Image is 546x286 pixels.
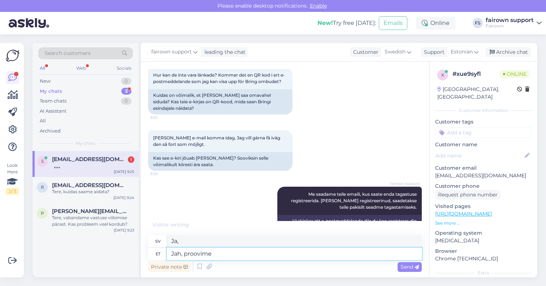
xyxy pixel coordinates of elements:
div: et [156,248,160,260]
span: s [41,159,44,164]
div: FS [473,18,483,28]
p: Customer email [435,164,532,172]
p: See more ... [435,220,532,226]
div: # xue9syfl [452,70,500,78]
div: [DATE] 9:25 [114,169,134,174]
img: Askly Logo [6,49,19,62]
div: Extra [435,270,532,276]
span: 9:25 [150,115,177,120]
span: 9:29 [150,171,177,177]
p: Customer name [435,141,532,148]
span: sebastian.ramirez78@gmail.com [52,156,127,162]
p: [EMAIL_ADDRESS][DOMAIN_NAME] [435,172,532,179]
p: Chrome [TECHNICAL_ID] [435,255,532,263]
div: [DATE] 9:23 [114,227,134,233]
b: New! [317,19,333,26]
div: Tere, vabandame vastuse viibimise pärast. Kas probleem veel kordub? [52,214,134,227]
div: Team chats [40,97,66,105]
div: All [40,117,46,125]
span: piotr.chodkiewciz@ispot.pl [52,208,127,214]
div: 1 [128,156,134,163]
div: 3 [121,88,131,95]
div: Fairown [486,23,534,29]
p: Visited pages [435,203,532,210]
div: sv [155,235,161,247]
span: Swedish [385,48,406,56]
div: Tere, kuidas saame aidata? [52,188,134,195]
div: Look Here [6,162,19,195]
button: Emails [379,16,407,30]
span: fairown support [151,48,192,56]
div: Kas see e-kiri jõuab [PERSON_NAME]? Sooviksin selle võimalikult kiiresti ära saata. [148,152,292,171]
div: Archive chat [485,47,531,57]
div: fairown support [486,17,534,23]
div: Request phone number [435,190,500,200]
span: . [189,221,190,228]
span: Enable [308,3,329,9]
span: fairown support [390,181,420,186]
span: Me saadame teile emaili, kus saate enda tagastuse registreerida. [PERSON_NAME] registreerinud, sa... [291,191,418,210]
span: Send [400,264,419,270]
span: Search customers [45,49,91,57]
div: All [38,64,47,73]
div: [GEOGRAPHIC_DATA], [GEOGRAPHIC_DATA] [437,86,517,101]
div: Customer [350,48,378,56]
p: [MEDICAL_DATA] [435,237,532,244]
p: Operating system [435,229,532,237]
p: Browser [435,247,532,255]
div: AI Assistant [40,108,66,115]
div: Vi skickar ett e-postmeddelande där du kan registrera din retur. När du har registrerat dig får d... [277,215,422,240]
span: r [41,185,44,190]
span: Estonian [451,48,473,56]
div: leading the chat [201,48,246,56]
span: Hur kan de inte vara länkade? Kommer det en QR kod i ert e-postmeddelande som jag kan visa upp fö... [153,72,285,84]
span: radoslaw.stamos@ispot.pl [52,182,127,188]
p: Customer phone [435,182,532,190]
span: x [441,72,444,78]
textarea: Jah, proovime [167,248,422,260]
div: Visitor writing [148,221,422,229]
span: p [41,211,44,216]
div: 0 [121,97,131,105]
a: fairown supportFairown [486,17,542,29]
textarea: Ja, [167,235,422,247]
span: My chats [76,140,95,147]
div: Online [416,17,455,30]
div: My chats [40,88,62,95]
div: Support [421,48,445,56]
span: [PERSON_NAME] e-mail komma idag. Jag vill gärna få iväg den så fort som möjligt. [153,135,281,147]
div: 2 / 3 [6,188,19,195]
div: Web [75,64,87,73]
a: [URL][DOMAIN_NAME] [435,211,492,217]
span: Online [500,70,529,78]
input: Add name [435,152,523,160]
div: 0 [121,78,131,85]
div: [DATE] 9:24 [113,195,134,200]
div: Try free [DATE]: [317,19,376,27]
div: New [40,78,51,85]
div: Archived [40,127,61,135]
div: Private note [148,262,191,272]
input: Add a tag [435,127,532,138]
div: Kuidas on võimalik, et [PERSON_NAME] saa omavahel siduda? Kas teie e-kirjas on QR-kood, mida saan... [148,89,292,114]
p: Customer tags [435,118,532,126]
div: Customer information [435,107,532,114]
div: Socials [115,64,133,73]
